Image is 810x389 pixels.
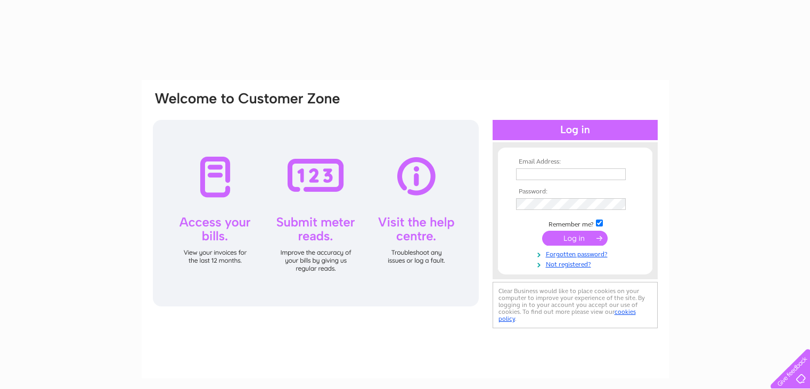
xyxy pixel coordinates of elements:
th: Password: [513,188,637,196]
a: Forgotten password? [516,248,637,258]
a: Not registered? [516,258,637,269]
th: Email Address: [513,158,637,166]
div: Clear Business would like to place cookies on your computer to improve your experience of the sit... [493,282,658,328]
a: cookies policy [498,308,636,322]
td: Remember me? [513,218,637,229]
input: Submit [542,231,608,246]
